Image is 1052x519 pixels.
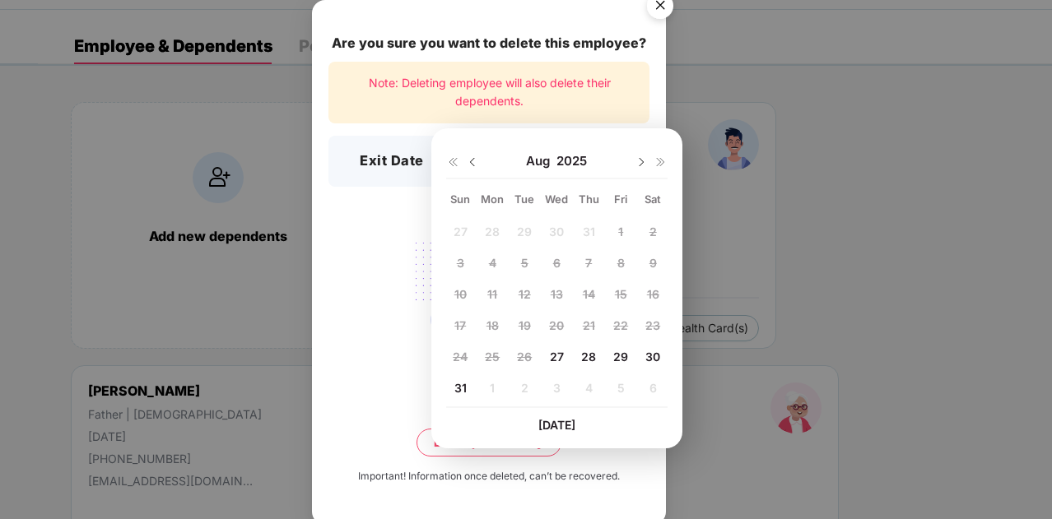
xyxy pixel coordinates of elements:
[538,418,575,432] span: [DATE]
[510,192,539,206] div: Tue
[466,155,479,169] img: svg+xml;base64,PHN2ZyBpZD0iRHJvcGRvd24tMzJ4MzIiIHhtbG5zPSJodHRwOi8vd3d3LnczLm9yZy8yMDAwL3N2ZyIgd2...
[446,192,475,206] div: Sun
[635,155,648,169] img: svg+xml;base64,PHN2ZyBpZD0iRHJvcGRvd24tMzJ4MzIiIHhtbG5zPSJodHRwOi8vd3d3LnczLm9yZy8yMDAwL3N2ZyIgd2...
[478,192,507,206] div: Mon
[360,151,424,172] h3: Exit Date
[639,192,668,206] div: Sat
[526,153,556,169] span: Aug
[575,192,603,206] div: Thu
[645,350,660,364] span: 30
[454,381,467,395] span: 31
[358,469,620,484] div: Important! Information once deleted, can’t be recovered.
[556,153,587,169] span: 2025
[550,350,564,364] span: 27
[446,155,459,169] img: svg+xml;base64,PHN2ZyB4bWxucz0iaHR0cDovL3d3dy53My5vcmcvMjAwMC9zdmciIHdpZHRoPSIxNiIgaGVpZ2h0PSIxNi...
[397,233,581,361] img: svg+xml;base64,PHN2ZyB4bWxucz0iaHR0cDovL3d3dy53My5vcmcvMjAwMC9zdmciIHdpZHRoPSIyMjQiIGhlaWdodD0iMT...
[328,62,649,123] div: Note: Deleting employee will also delete their dependents.
[607,192,635,206] div: Fri
[654,155,668,169] img: svg+xml;base64,PHN2ZyB4bWxucz0iaHR0cDovL3d3dy53My5vcmcvMjAwMC9zdmciIHdpZHRoPSIxNiIgaGVpZ2h0PSIxNi...
[613,350,628,364] span: 29
[542,192,571,206] div: Wed
[581,350,596,364] span: 28
[328,33,649,53] div: Are you sure you want to delete this employee?
[417,429,561,456] button: Delete permanently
